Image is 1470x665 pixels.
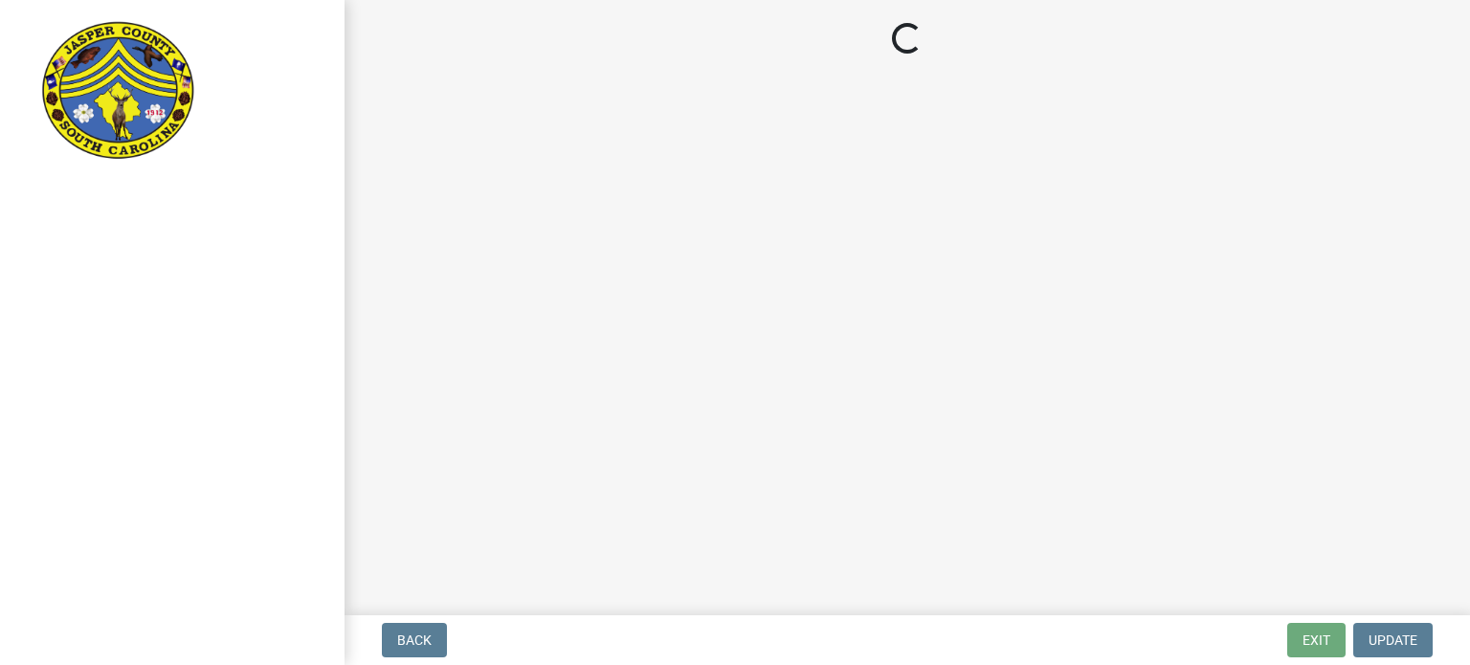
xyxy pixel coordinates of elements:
[1353,623,1433,657] button: Update
[1287,623,1346,657] button: Exit
[1369,632,1417,648] span: Update
[38,20,198,164] img: Jasper County, South Carolina
[382,623,447,657] button: Back
[397,632,432,648] span: Back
